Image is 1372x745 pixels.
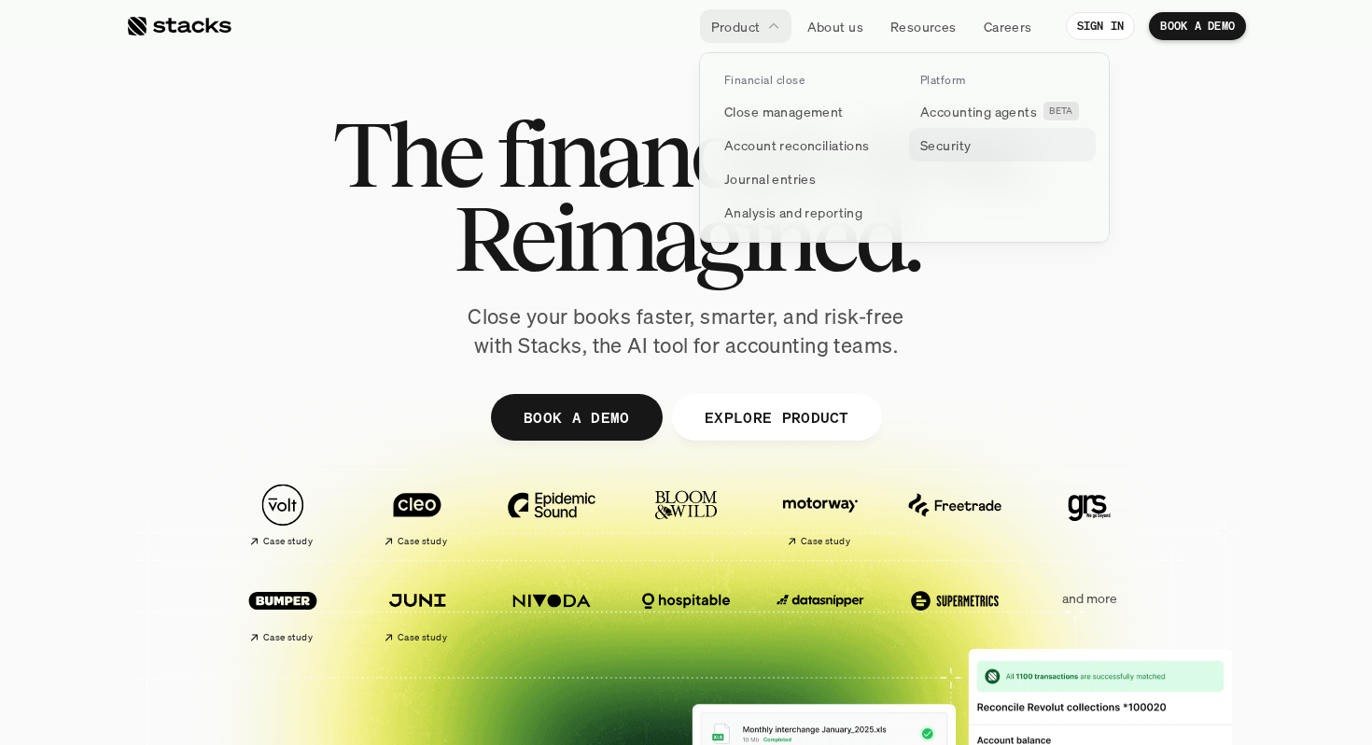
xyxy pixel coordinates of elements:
p: Careers [984,17,1032,36]
p: Account reconciliations [724,135,870,155]
h2: Case study [263,632,313,643]
a: Journal entries [713,162,900,195]
p: and more [1031,591,1147,607]
a: Case study [225,569,341,651]
p: SIGN IN [1077,20,1125,33]
span: financial [497,112,819,196]
a: BOOK A DEMO [1149,12,1246,40]
a: BOOK A DEMO [491,394,663,441]
a: Privacy Policy [220,432,302,445]
a: Accounting agentsBETA [909,94,1096,128]
h2: Case study [263,536,313,547]
a: Case study [225,474,341,555]
a: Case study [359,474,475,555]
p: Platform [920,74,966,87]
a: Case study [763,474,878,555]
a: Security [909,128,1096,162]
p: Close management [724,102,844,121]
span: The [332,112,481,196]
p: EXPLORE PRODUCT [704,403,848,430]
a: EXPLORE PRODUCT [671,394,881,441]
a: Account reconciliations [713,128,900,162]
p: Financial close [724,74,805,87]
p: Journal entries [724,169,816,189]
h2: Case study [398,632,447,643]
a: Analysis and reporting [713,195,900,229]
a: About us [796,9,875,43]
p: Resources [890,17,957,36]
p: Close your books faster, smarter, and risk-free with Stacks, the AI tool for accounting teams. [453,302,919,360]
a: Case study [359,569,475,651]
p: Accounting agents [920,102,1037,121]
h2: Case study [801,536,850,547]
a: Resources [879,9,968,43]
span: Reimagined. [454,196,919,280]
h2: Case study [398,536,447,547]
p: Analysis and reporting [724,203,862,222]
p: Product [711,17,761,36]
p: BOOK A DEMO [1160,20,1235,33]
p: About us [807,17,863,36]
a: Careers [973,9,1043,43]
a: Close management [713,94,900,128]
a: SIGN IN [1066,12,1136,40]
h2: BETA [1049,105,1073,117]
p: BOOK A DEMO [524,403,630,430]
p: Security [920,135,971,155]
